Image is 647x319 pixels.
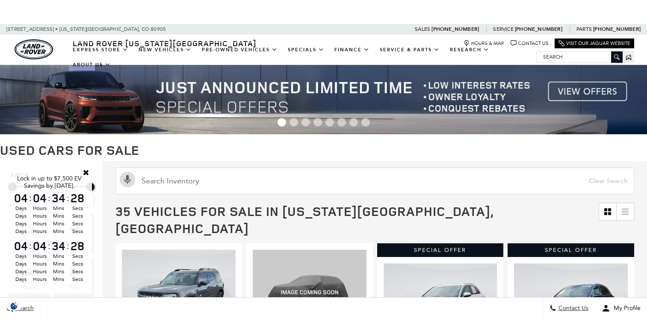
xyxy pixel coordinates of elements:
[69,268,86,275] span: Secs
[69,275,86,283] span: Secs
[197,42,283,57] a: Pre-Owned Vehicles
[515,26,562,32] a: [PHONE_NUMBER]
[69,212,86,220] span: Secs
[69,192,86,204] span: 28
[325,118,334,127] span: Go to slide 5
[69,252,86,260] span: Secs
[13,192,29,204] span: 04
[29,192,32,204] span: :
[82,168,90,176] a: Close
[151,24,166,35] span: 80905
[13,204,29,212] span: Days
[556,305,588,312] span: Contact Us
[4,301,24,310] section: Click to Open Cookie Consent Modal
[32,204,48,212] span: Hours
[50,240,67,252] span: 34
[50,252,67,260] span: Mins
[69,240,86,252] span: 28
[595,298,647,319] button: Open user profile menu
[32,227,48,235] span: Hours
[32,260,48,268] span: Hours
[68,42,133,57] a: EXPRESS STORE
[15,39,53,59] img: Land Rover
[32,268,48,275] span: Hours
[115,168,634,194] input: Search Inventory
[59,24,140,35] span: [US_STATE][GEOGRAPHIC_DATA],
[493,26,513,32] span: Service
[50,227,67,235] span: Mins
[13,240,29,252] span: 04
[50,260,67,268] span: Mins
[576,26,592,32] span: Parts
[15,39,53,59] a: land-rover
[6,24,58,35] span: [STREET_ADDRESS] •
[13,252,29,260] span: Days
[375,42,445,57] a: Service & Parts
[133,42,197,57] a: New Vehicles
[4,301,24,310] img: Opt-Out Icon
[301,118,310,127] span: Go to slide 3
[6,26,166,32] a: [STREET_ADDRESS] • [US_STATE][GEOGRAPHIC_DATA], CO 80905
[69,220,86,227] span: Secs
[13,268,29,275] span: Days
[558,40,630,47] a: Visit Our Jaguar Website
[508,243,634,257] div: Special Offer
[69,204,86,212] span: Secs
[115,202,493,237] span: 35 Vehicles for Sale in [US_STATE][GEOGRAPHIC_DATA], [GEOGRAPHIC_DATA]
[50,204,67,212] span: Mins
[445,42,494,57] a: Research
[13,220,29,227] span: Days
[48,239,50,252] span: :
[511,40,548,47] a: Contact Us
[29,239,32,252] span: :
[32,220,48,227] span: Hours
[50,192,67,204] span: 34
[13,227,29,235] span: Days
[32,252,48,260] span: Hours
[50,220,67,227] span: Mins
[142,24,149,35] span: CO
[337,118,346,127] span: Go to slide 6
[67,192,69,204] span: :
[68,57,116,72] a: About Us
[361,118,370,127] span: Go to slide 8
[283,42,329,57] a: Specials
[120,172,135,187] svg: Click to toggle on voice search
[69,227,86,235] span: Secs
[290,118,298,127] span: Go to slide 2
[13,260,29,268] span: Days
[329,42,375,57] a: Finance
[50,212,67,220] span: Mins
[32,212,48,220] span: Hours
[48,192,50,204] span: :
[67,239,69,252] span: :
[464,40,504,47] a: Hours & Map
[13,275,29,283] span: Days
[537,52,622,62] input: Search
[278,118,286,127] span: Go to slide 1
[50,275,67,283] span: Mins
[377,243,504,257] div: Special Offer
[73,38,257,48] span: Land Rover [US_STATE][GEOGRAPHIC_DATA]
[32,240,48,252] span: 04
[313,118,322,127] span: Go to slide 4
[13,212,29,220] span: Days
[68,42,536,72] nav: Main Navigation
[32,275,48,283] span: Hours
[349,118,358,127] span: Go to slide 7
[68,38,262,48] a: Land Rover [US_STATE][GEOGRAPHIC_DATA]
[69,260,86,268] span: Secs
[32,192,48,204] span: 04
[50,268,67,275] span: Mins
[17,175,82,189] span: Lock in up to $7,500 EV Savings by [DATE].
[610,305,641,312] span: My Profile
[593,26,641,32] a: [PHONE_NUMBER]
